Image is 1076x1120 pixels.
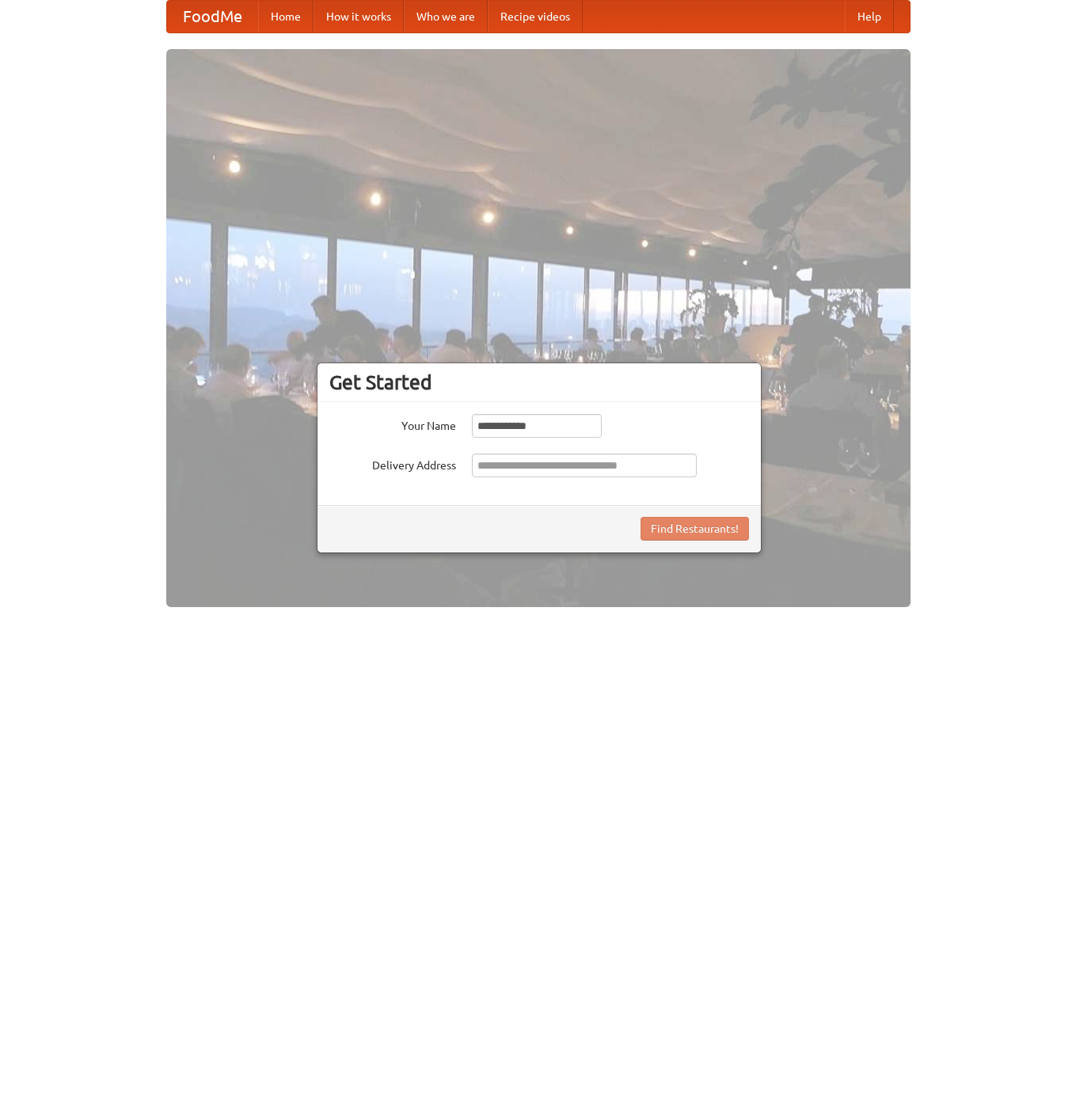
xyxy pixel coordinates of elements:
[488,1,583,32] a: Recipe videos
[167,1,258,32] a: FoodMe
[404,1,488,32] a: Who we are
[258,1,314,32] a: Home
[314,1,404,32] a: How it works
[329,454,456,473] label: Delivery Address
[329,370,749,394] h3: Get Started
[845,1,894,32] a: Help
[641,517,749,541] button: Find Restaurants!
[329,414,456,434] label: Your Name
